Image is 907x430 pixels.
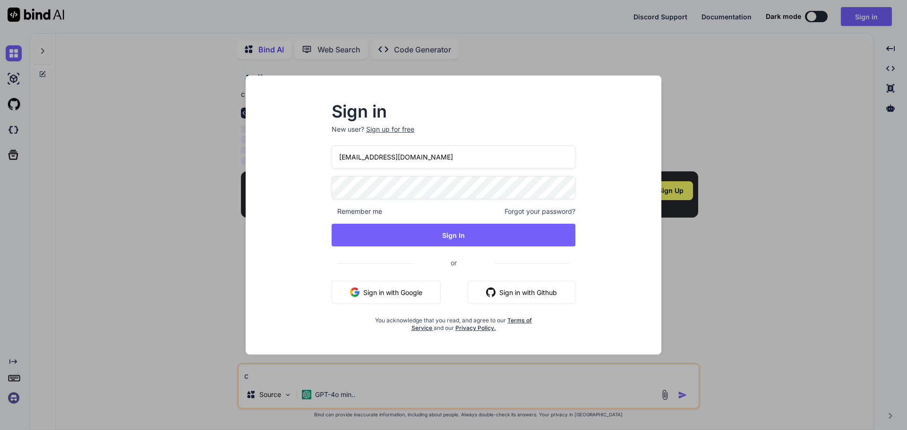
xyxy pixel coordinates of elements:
input: Login or Email [332,145,575,169]
button: Sign in with Google [332,281,441,304]
div: You acknowledge that you read, and agree to our and our [372,311,535,332]
button: Sign in with Github [468,281,575,304]
a: Terms of Service [411,317,532,331]
span: Forgot your password? [505,207,575,216]
h2: Sign in [332,104,575,119]
div: Sign up for free [366,125,414,134]
a: Privacy Policy. [455,324,496,331]
img: google [350,287,359,297]
button: Sign In [332,224,575,246]
p: New user? [332,125,575,145]
img: github [486,287,496,297]
span: Remember me [332,207,382,216]
span: or [413,251,495,274]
